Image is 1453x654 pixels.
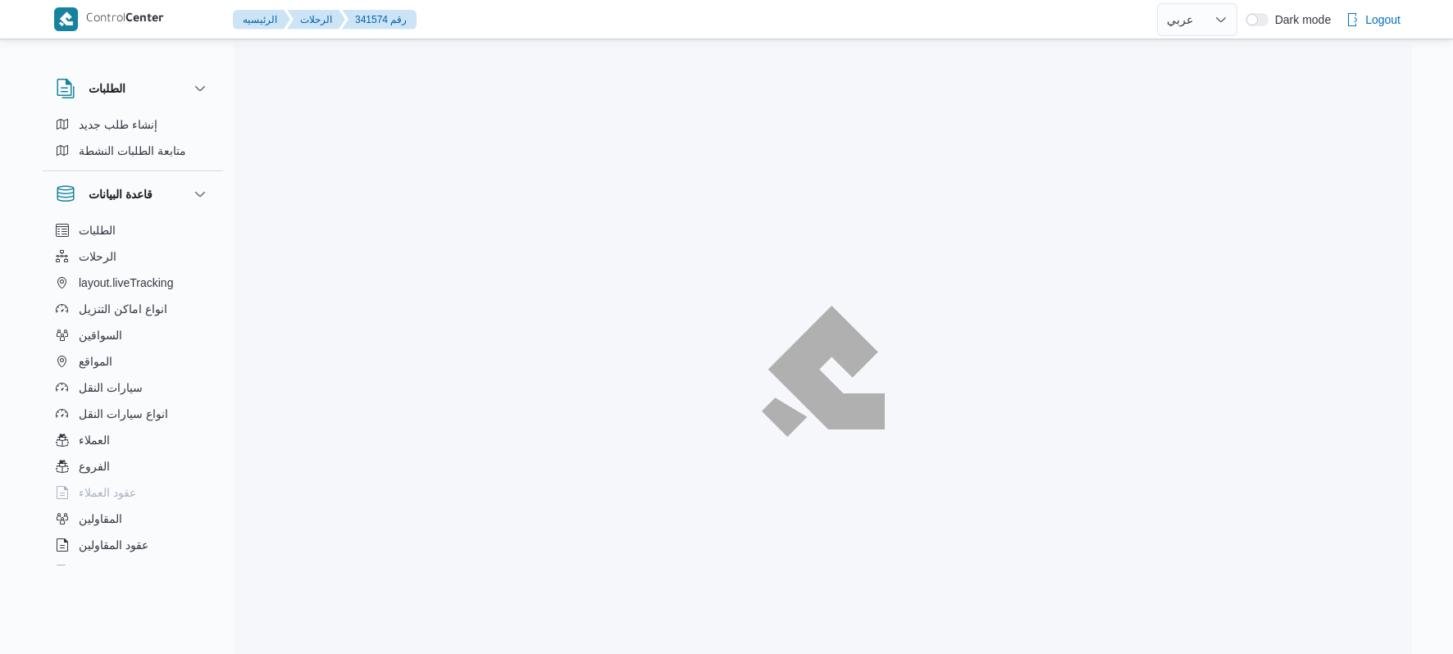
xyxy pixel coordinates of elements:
button: عقود العملاء [49,479,216,506]
button: انواع اماكن التنزيل [49,296,216,322]
button: عقود المقاولين [49,532,216,558]
button: سيارات النقل [49,375,216,401]
button: الرئيسيه [233,10,290,30]
button: المقاولين [49,506,216,532]
span: متابعة الطلبات النشطة [79,141,186,161]
button: متابعة الطلبات النشطة [49,138,216,164]
button: المواقع [49,348,216,375]
button: الرحلات [287,10,345,30]
span: الطلبات [79,220,116,240]
h3: الطلبات [89,79,125,98]
h3: قاعدة البيانات [89,184,153,204]
span: المواقع [79,352,112,371]
button: الطلبات [49,217,216,243]
span: Dark mode [1269,13,1331,26]
button: العملاء [49,427,216,453]
button: Logout [1339,3,1407,36]
span: اجهزة التليفون [79,561,147,581]
span: انواع اماكن التنزيل [79,299,167,319]
span: عقود العملاء [79,483,136,502]
span: Logout [1365,10,1401,30]
button: الفروع [49,453,216,479]
button: الطلبات [56,79,210,98]
button: إنشاء طلب جديد [49,111,216,138]
span: إنشاء طلب جديد [79,115,157,134]
div: الطلبات [43,111,223,170]
span: انواع سيارات النقل [79,404,168,424]
button: انواع سيارات النقل [49,401,216,427]
span: العملاء [79,430,110,450]
button: اجهزة التليفون [49,558,216,584]
button: السواقين [49,322,216,348]
button: layout.liveTracking [49,270,216,296]
img: ILLA Logo [770,314,877,428]
button: قاعدة البيانات [56,184,210,204]
b: Center [125,13,164,26]
img: X8yXhbKr1z7QwAAAABJRU5ErkJggg== [54,7,78,31]
span: السواقين [79,325,122,345]
span: المقاولين [79,509,122,529]
span: الفروع [79,456,110,476]
span: layout.liveTracking [79,273,173,293]
span: الرحلات [79,247,116,266]
button: الرحلات [49,243,216,270]
span: عقود المقاولين [79,535,148,555]
span: سيارات النقل [79,378,143,397]
button: 341574 رقم [342,10,417,30]
div: قاعدة البيانات [43,217,223,572]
